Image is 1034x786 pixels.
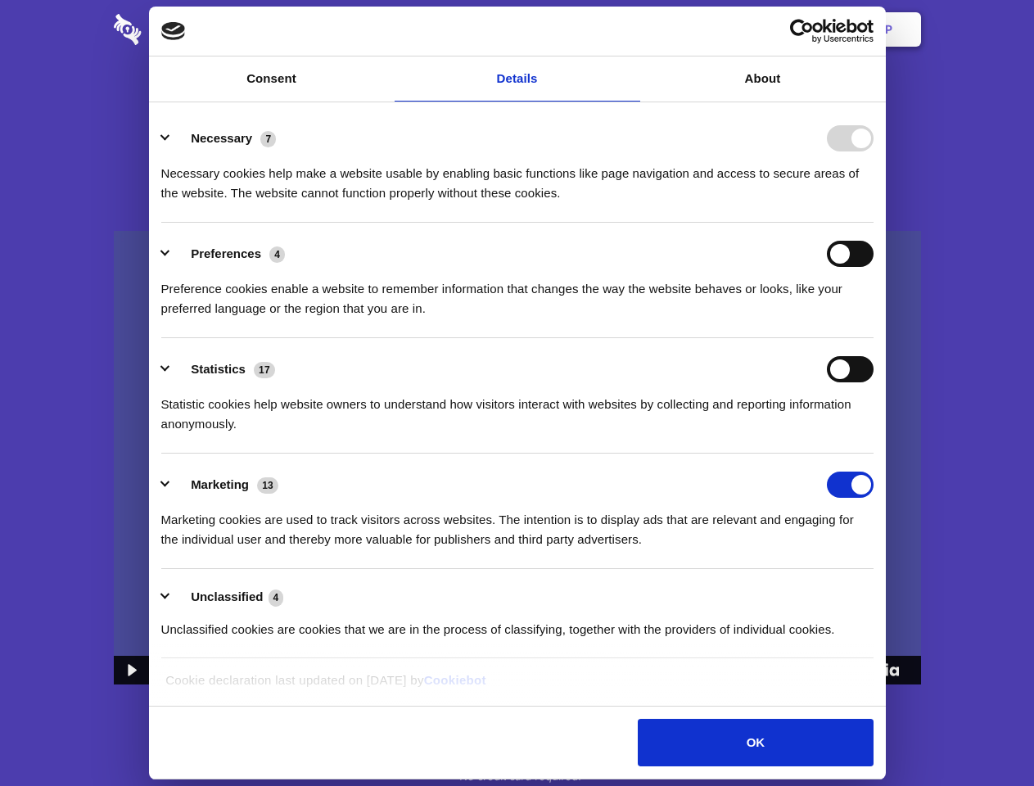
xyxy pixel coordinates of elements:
div: Necessary cookies help make a website usable by enabling basic functions like page navigation and... [161,151,874,203]
button: Necessary (7) [161,125,287,151]
img: logo-wordmark-white-trans-d4663122ce5f474addd5e946df7df03e33cb6a1c49d2221995e7729f52c070b2.svg [114,14,254,45]
span: 7 [260,131,276,147]
img: Sharesecret [114,231,921,685]
a: Pricing [481,4,552,55]
iframe: Drift Widget Chat Controller [952,704,1014,766]
span: 13 [257,477,278,494]
button: OK [638,719,873,766]
button: Preferences (4) [161,241,296,267]
a: Consent [149,56,395,102]
button: Unclassified (4) [161,587,294,608]
a: About [640,56,886,102]
h1: Eliminate Slack Data Loss. [114,74,921,133]
label: Marketing [191,477,249,491]
a: Usercentrics Cookiebot - opens in a new window [730,19,874,43]
span: 17 [254,362,275,378]
a: Cookiebot [424,673,486,687]
label: Preferences [191,246,261,260]
div: Statistic cookies help website owners to understand how visitors interact with websites by collec... [161,382,874,434]
div: Preference cookies enable a website to remember information that changes the way the website beha... [161,267,874,318]
div: Cookie declaration last updated on [DATE] by [153,671,881,702]
button: Marketing (13) [161,472,289,498]
img: logo [161,22,186,40]
button: Statistics (17) [161,356,286,382]
span: 4 [269,589,284,606]
a: Login [743,4,814,55]
label: Statistics [191,362,246,376]
div: Unclassified cookies are cookies that we are in the process of classifying, together with the pro... [161,608,874,639]
a: Details [395,56,640,102]
h4: Auto-redaction of sensitive data, encrypted data sharing and self-destructing private chats. Shar... [114,149,921,203]
label: Necessary [191,131,252,145]
div: Marketing cookies are used to track visitors across websites. The intention is to display ads tha... [161,498,874,549]
button: Play Video [114,656,147,684]
span: 4 [269,246,285,263]
a: Contact [664,4,739,55]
